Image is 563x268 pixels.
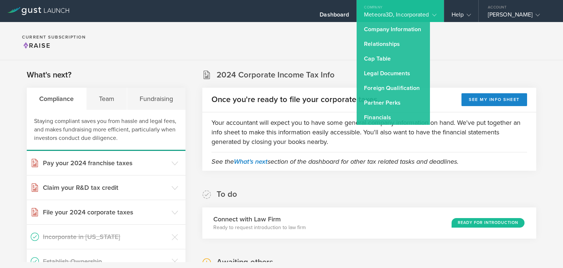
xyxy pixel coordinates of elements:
h2: Current Subscription [22,35,86,39]
div: Team [87,88,127,110]
div: Meteora3D, Incorporated [364,11,436,22]
h3: Claim your R&D tax credit [43,183,168,192]
h3: Connect with Law Firm [213,214,306,224]
div: [PERSON_NAME] [488,11,550,22]
div: Compliance [27,88,87,110]
span: Raise [22,41,51,50]
a: What's next [234,157,268,166]
div: Ready for Introduction [452,218,525,228]
p: Your accountant will expect you to have some general company information on hand. We've put toget... [211,118,527,146]
h2: 2024 Corporate Income Tax Info [217,70,335,80]
em: See the section of the dashboard for other tax related tasks and deadlines. [211,157,459,166]
div: Help [452,11,471,22]
div: Fundraising [127,88,185,110]
p: Ready to request introduction to law firm [213,224,306,231]
h3: Pay your 2024 franchise taxes [43,158,168,168]
h3: Incorporate in [US_STATE] [43,232,168,242]
h3: Establish Ownership [43,257,168,266]
h3: File your 2024 corporate taxes [43,207,168,217]
div: Dashboard [320,11,349,22]
div: Connect with Law FirmReady to request introduction to law firmReady for Introduction [202,207,536,239]
button: See my info sheet [461,93,527,106]
h2: Awaiting others [217,257,273,268]
h2: To do [217,189,237,200]
h2: What's next? [27,70,71,80]
h2: Once you're ready to file your corporate taxes... [211,94,383,105]
div: Staying compliant saves you from hassle and legal fees, and makes fundraising more efficient, par... [27,110,185,151]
